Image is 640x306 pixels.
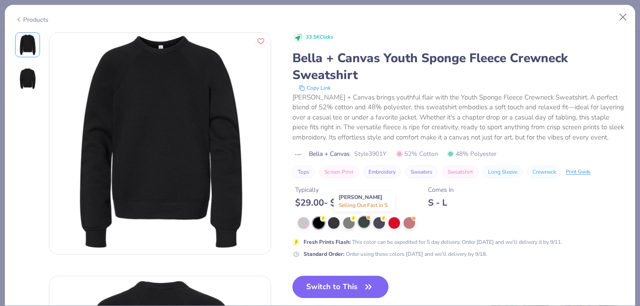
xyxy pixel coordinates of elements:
[49,33,271,254] img: Front
[304,250,487,258] div: Order using these colors [DATE] and we’ll delivery by 9/18.
[363,166,401,178] button: Embroidery
[15,15,48,24] div: Products
[304,238,562,246] div: This color can be expedited for 5 day delivery. Order [DATE] and we’ll delivery it by 9/11.
[304,238,351,246] strong: Fresh Prints Flash :
[339,202,388,209] span: Selling Out Fast in S
[334,191,395,211] div: [PERSON_NAME]
[483,166,523,178] button: Long Sleeve
[292,166,315,178] button: Tops
[615,9,632,26] button: Close
[527,166,561,178] button: Crewneck
[296,83,333,92] button: copy to clipboard
[566,168,591,176] div: Print Guide
[292,151,304,158] img: brand logo
[304,250,344,258] strong: Standard Order :
[447,149,496,159] span: 48% Polyester
[428,185,454,195] div: Comes In
[292,276,389,298] button: Switch to This
[354,149,386,159] span: Style 3901Y
[306,34,333,41] span: 33.5K Clicks
[255,36,267,47] button: Like
[295,185,368,195] div: Typically
[396,149,438,159] span: 52% Cotton
[295,197,368,208] div: $ 29.00 - $ 37.00
[292,92,625,143] div: [PERSON_NAME] + Canvas brings youthful flair with the Youth Sponge Fleece Crewneck Sweatshirt. A ...
[405,166,438,178] button: Sweaters
[428,197,454,208] div: S - L
[17,34,38,56] img: Front
[319,166,359,178] button: Screen Print
[309,149,350,159] span: Bella + Canvas
[292,50,625,83] div: Bella + Canvas Youth Sponge Fleece Crewneck Sweatshirt
[442,166,478,178] button: Sweatshirt
[17,68,38,89] img: Back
